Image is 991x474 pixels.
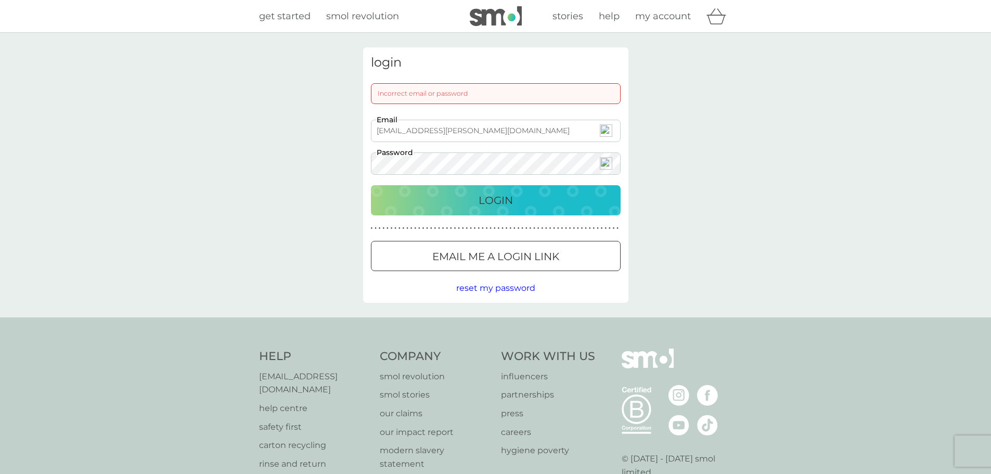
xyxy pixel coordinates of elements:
img: smol [470,6,522,26]
p: Login [479,192,513,209]
p: ● [446,226,448,231]
p: ● [533,226,535,231]
div: basket [706,6,732,27]
p: ● [454,226,456,231]
p: Email me a login link [432,248,559,265]
a: carton recycling [259,439,370,452]
h3: login [371,55,621,70]
p: ● [450,226,452,231]
p: ● [561,226,563,231]
p: ● [609,226,611,231]
span: get started [259,10,311,22]
p: ● [509,226,511,231]
p: ● [521,226,523,231]
p: ● [498,226,500,231]
h4: Work With Us [501,349,595,365]
img: smol [622,349,674,384]
p: ● [422,226,424,231]
a: careers [501,426,595,439]
p: ● [470,226,472,231]
span: my account [635,10,691,22]
a: press [501,407,595,420]
p: ● [501,226,504,231]
a: my account [635,9,691,24]
button: Login [371,185,621,215]
p: ● [371,226,373,231]
a: help centre [259,402,370,415]
p: ● [581,226,583,231]
a: our impact report [380,426,491,439]
a: safety first [259,420,370,434]
button: Email me a login link [371,241,621,271]
p: ● [406,226,408,231]
p: ● [525,226,527,231]
p: ● [585,226,587,231]
p: ● [553,226,555,231]
p: ● [414,226,416,231]
p: ● [430,226,432,231]
p: ● [506,226,508,231]
p: ● [438,226,440,231]
p: ● [601,226,603,231]
a: modern slavery statement [380,444,491,470]
p: ● [398,226,401,231]
p: ● [494,226,496,231]
p: ● [394,226,396,231]
span: help [599,10,620,22]
p: ● [434,226,436,231]
p: ● [458,226,460,231]
p: ● [403,226,405,231]
a: smol revolution [380,370,491,383]
p: ● [604,226,607,231]
p: ● [375,226,377,231]
button: reset my password [456,281,535,295]
h4: Help [259,349,370,365]
p: ● [418,226,420,231]
p: ● [565,226,567,231]
p: ● [426,226,428,231]
span: reset my password [456,283,535,293]
p: ● [391,226,393,231]
a: help [599,9,620,24]
p: ● [442,226,444,231]
a: [EMAIL_ADDRESS][DOMAIN_NAME] [259,370,370,396]
p: ● [613,226,615,231]
a: influencers [501,370,595,383]
p: ● [518,226,520,231]
p: partnerships [501,388,595,402]
p: ● [593,226,595,231]
img: npw-badge-icon-locked.svg [600,124,612,137]
p: ● [482,226,484,231]
p: ● [573,226,575,231]
a: hygiene poverty [501,444,595,457]
p: ● [557,226,559,231]
a: get started [259,9,311,24]
img: npw-badge-icon-locked.svg [600,157,612,170]
p: ● [478,226,480,231]
p: ● [387,226,389,231]
img: visit the smol Tiktok page [697,415,718,435]
a: our claims [380,407,491,420]
p: ● [597,226,599,231]
p: ● [382,226,384,231]
p: ● [589,226,591,231]
span: stories [552,10,583,22]
a: smol stories [380,388,491,402]
div: Incorrect email or password [371,83,621,104]
p: ● [462,226,464,231]
a: rinse and return [259,457,370,471]
h4: Company [380,349,491,365]
p: ● [490,226,492,231]
p: ● [513,226,516,231]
